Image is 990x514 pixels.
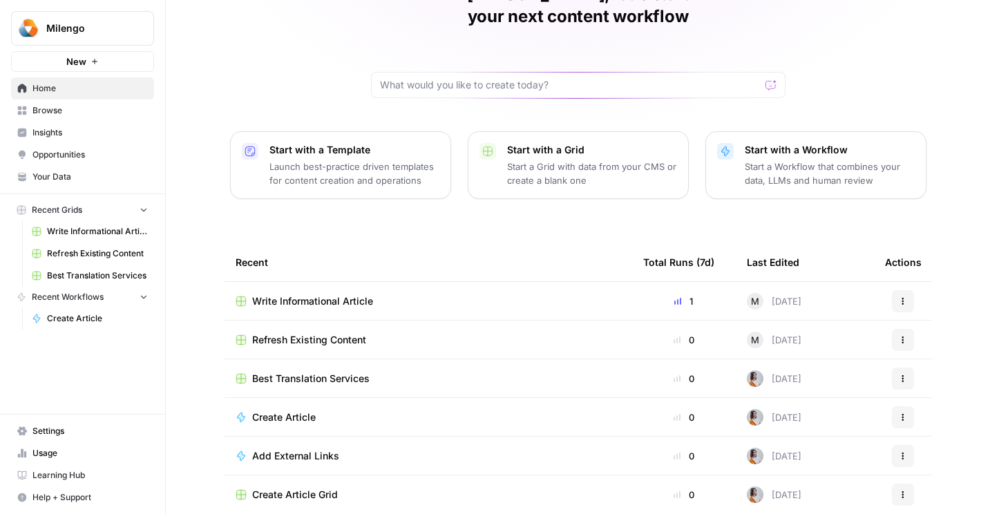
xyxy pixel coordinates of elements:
[26,220,154,242] a: Write Informational Article
[252,333,366,347] span: Refresh Existing Content
[252,449,339,463] span: Add External Links
[32,126,148,139] span: Insights
[747,448,763,464] img: wqouze03vak4o7r0iykpfqww9cw8
[236,243,621,281] div: Recent
[11,122,154,144] a: Insights
[643,243,714,281] div: Total Runs (7d)
[885,243,922,281] div: Actions
[751,294,759,308] span: M
[32,469,148,482] span: Learning Hub
[32,149,148,161] span: Opportunities
[643,294,725,308] div: 1
[11,420,154,442] a: Settings
[747,293,801,310] div: [DATE]
[643,410,725,424] div: 0
[747,409,801,426] div: [DATE]
[747,370,801,387] div: [DATE]
[747,370,763,387] img: wqouze03vak4o7r0iykpfqww9cw8
[643,372,725,386] div: 0
[747,486,801,503] div: [DATE]
[32,82,148,95] span: Home
[16,16,41,41] img: Milengo Logo
[26,307,154,330] a: Create Article
[47,269,148,282] span: Best Translation Services
[47,225,148,238] span: Write Informational Article
[705,131,926,199] button: Start with a WorkflowStart a Workflow that combines your data, LLMs and human review
[643,488,725,502] div: 0
[380,78,760,92] input: What would you like to create today?
[747,409,763,426] img: wqouze03vak4o7r0iykpfqww9cw8
[643,449,725,463] div: 0
[11,442,154,464] a: Usage
[507,160,677,187] p: Start a Grid with data from your CMS or create a blank one
[747,448,801,464] div: [DATE]
[11,287,154,307] button: Recent Workflows
[252,294,373,308] span: Write Informational Article
[11,144,154,166] a: Opportunities
[236,449,621,463] a: Add External Links
[468,131,689,199] button: Start with a GridStart a Grid with data from your CMS or create a blank one
[47,312,148,325] span: Create Article
[32,204,82,216] span: Recent Grids
[269,143,439,157] p: Start with a Template
[47,247,148,260] span: Refresh Existing Content
[32,171,148,183] span: Your Data
[236,372,621,386] a: Best Translation Services
[11,51,154,72] button: New
[236,294,621,308] a: Write Informational Article
[32,425,148,437] span: Settings
[236,333,621,347] a: Refresh Existing Content
[751,333,759,347] span: M
[747,332,801,348] div: [DATE]
[11,486,154,508] button: Help + Support
[643,333,725,347] div: 0
[11,99,154,122] a: Browse
[32,291,104,303] span: Recent Workflows
[46,21,130,35] span: Milengo
[236,410,621,424] a: Create Article
[745,160,915,187] p: Start a Workflow that combines your data, LLMs and human review
[26,265,154,287] a: Best Translation Services
[507,143,677,157] p: Start with a Grid
[32,447,148,459] span: Usage
[32,491,148,504] span: Help + Support
[230,131,451,199] button: Start with a TemplateLaunch best-practice driven templates for content creation and operations
[252,488,338,502] span: Create Article Grid
[26,242,154,265] a: Refresh Existing Content
[66,55,86,68] span: New
[11,200,154,220] button: Recent Grids
[747,486,763,503] img: wqouze03vak4o7r0iykpfqww9cw8
[747,243,799,281] div: Last Edited
[745,143,915,157] p: Start with a Workflow
[269,160,439,187] p: Launch best-practice driven templates for content creation and operations
[11,77,154,99] a: Home
[32,104,148,117] span: Browse
[236,488,621,502] a: Create Article Grid
[252,372,370,386] span: Best Translation Services
[11,166,154,188] a: Your Data
[11,464,154,486] a: Learning Hub
[252,410,316,424] span: Create Article
[11,11,154,46] button: Workspace: Milengo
